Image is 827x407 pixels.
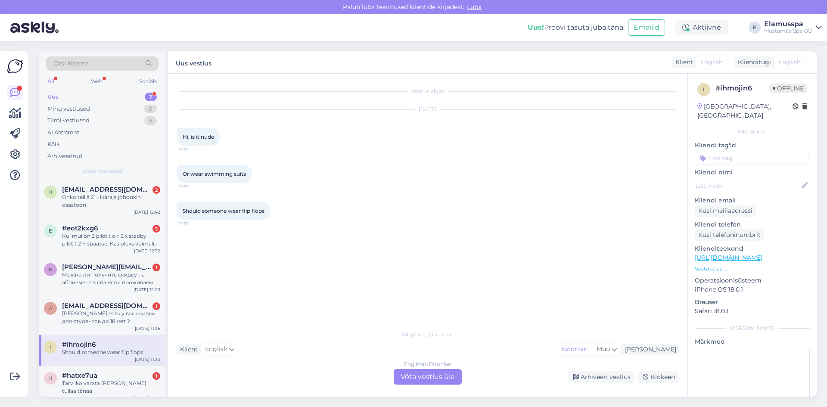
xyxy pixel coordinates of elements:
[528,23,544,31] b: Uus!
[464,3,484,11] span: Luba
[62,263,152,271] span: kristina.princ20@gmail.com
[82,167,122,175] span: Uued vestlused
[695,276,810,285] p: Operatsioonisüsteem
[764,21,822,34] a: ElamusspaMustamäe Spa OÜ
[48,189,53,195] span: h
[135,325,160,332] div: [DATE] 11:36
[695,205,756,217] div: Küsi meiliaadressi
[179,146,211,153] span: 11:32
[734,58,771,67] div: Klienditugi
[528,22,625,33] div: Proovi tasuta juba täna:
[695,152,810,165] input: Lisa tag
[695,128,810,136] div: Kliendi info
[404,360,451,368] div: English to Estonian
[47,128,79,137] div: AI Assistent
[152,372,160,380] div: 1
[137,76,159,87] div: Socials
[695,285,810,294] p: iPhone OS 18.0.1
[183,134,214,140] span: Hi, is it nude
[50,344,51,350] span: i
[695,168,810,177] p: Kliendi nimi
[177,87,679,95] div: Vestlus algas
[62,232,160,248] div: Kui mul on 2 piletit e-r 2 x stebby piletit 21+ spaasse. Kas oleks võimalik [PERSON_NAME] realise...
[145,93,157,101] div: 7
[695,196,810,205] p: Kliendi email
[152,302,160,310] div: 1
[62,271,160,286] div: Можно ли получить скидку на абонемент в спа если проживаем в house by [PERSON_NAME]?
[152,186,160,194] div: 2
[134,286,160,293] div: [DATE] 12:03
[695,244,810,253] p: Klienditeekond
[49,266,53,273] span: k
[144,105,157,113] div: 0
[134,209,160,215] div: [DATE] 12:42
[176,56,211,68] label: Uus vestlus
[179,183,211,190] span: 11:33
[715,83,769,93] div: # ihmojin6
[778,58,801,67] span: English
[134,395,160,401] div: [DATE] 10:41
[47,105,90,113] div: Minu vestlused
[672,58,693,67] div: Klient
[62,348,160,356] div: Should someone wear flip flops
[47,152,83,161] div: Arhiveeritud
[764,28,812,34] div: Mustamäe Spa OÜ
[53,59,88,68] span: Otsi kliente
[700,58,723,67] span: English
[7,58,23,75] img: Askly Logo
[394,369,462,385] div: Võta vestlus üle
[695,220,810,229] p: Kliendi telefon
[675,20,728,35] div: Aktiivne
[622,345,676,354] div: [PERSON_NAME]
[48,375,53,381] span: h
[695,229,764,241] div: Küsi telefoninumbrit
[568,371,634,383] div: Arhiveeri vestlus
[695,307,810,316] p: Safari 18.0.1
[49,305,53,311] span: a
[152,264,160,271] div: 1
[695,337,810,346] p: Märkmed
[695,265,810,273] p: Vaata edasi ...
[62,224,98,232] span: #eot2kxg6
[697,102,793,120] div: [GEOGRAPHIC_DATA], [GEOGRAPHIC_DATA]
[177,345,198,354] div: Klient
[749,22,761,34] div: E
[183,208,264,214] span: Should someone wear flip flops
[47,93,59,101] div: Uus
[62,379,160,395] div: Tarviiko varata [PERSON_NAME] tullaa tänää
[769,84,807,93] span: Offline
[695,324,810,332] div: [PERSON_NAME]
[47,116,90,125] div: Tiimi vestlused
[695,298,810,307] p: Brauser
[62,186,152,193] span: hkoponen84@gmail.com
[135,356,160,363] div: [DATE] 11:33
[62,372,97,379] span: #hatxe7ua
[62,341,96,348] span: #ihmojin6
[637,371,679,383] div: Blokeeri
[89,76,104,87] div: Web
[152,225,160,233] div: 2
[144,116,157,125] div: 4
[62,193,160,209] div: Onko teillä 21+ ikäraja johonkin osastoon
[557,343,592,356] div: Estonian
[695,181,800,190] input: Lisa nimi
[177,331,679,339] div: Valige keel ja vastake
[183,171,246,177] span: Or wear swimming suits
[47,140,60,149] div: Kõik
[628,19,665,36] button: Emailid
[695,141,810,150] p: Kliendi tag'id
[764,21,812,28] div: Elamusspa
[46,76,56,87] div: All
[134,248,160,254] div: [DATE] 12:32
[597,345,610,353] span: Muu
[703,86,705,93] span: i
[177,106,679,113] div: [DATE]
[62,310,160,325] div: [PERSON_NAME] есть у вас скидки для студентов до 18 лет ?
[695,254,762,261] a: [URL][DOMAIN_NAME]
[62,302,152,310] span: ariford.60@gmail.com
[49,227,52,234] span: e
[179,221,211,227] span: 11:33
[205,345,227,354] span: English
